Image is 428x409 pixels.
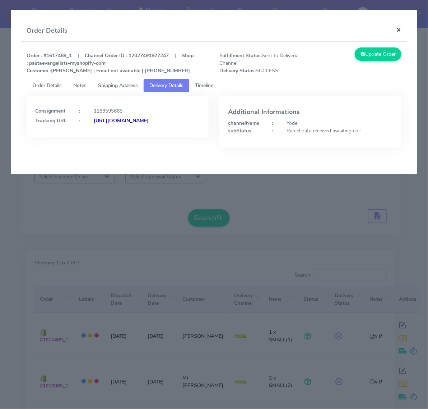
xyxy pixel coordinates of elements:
strong: : [79,108,80,114]
strong: : [79,117,80,124]
div: Parcel data received awaiting coll [281,127,398,135]
button: Update Order [355,47,401,61]
span: Notes [73,82,87,89]
strong: Fulfillment Status: [219,52,262,59]
strong: [URL][DOMAIN_NAME] [94,117,149,124]
span: Timeline [195,82,213,89]
div: 1283595665 [88,107,205,115]
strong: Delivery Status: [219,67,256,74]
strong: Tracking URL [35,117,67,124]
span: Sent to Delivery Channel SUCCESS [214,52,310,74]
span: Delivery Details [149,82,183,89]
h4: Additional Informations [228,109,393,116]
strong: channelName [228,120,259,127]
strong: subStatus [228,127,251,134]
strong: : [272,120,273,127]
strong: : [272,127,273,134]
strong: Customer : [27,67,51,74]
strong: Order : #1617489_1 | Channel Order ID : 12027491877247 | Shop : pastaevangelists-myshopify-com [P... [27,52,194,74]
span: Shipping Address [98,82,138,89]
ul: Tabs [27,79,401,92]
button: Close [391,20,407,39]
h4: Order Details [27,26,68,36]
span: Order Details [32,82,62,89]
div: Yodel [281,119,398,127]
strong: Consignment [35,108,65,114]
